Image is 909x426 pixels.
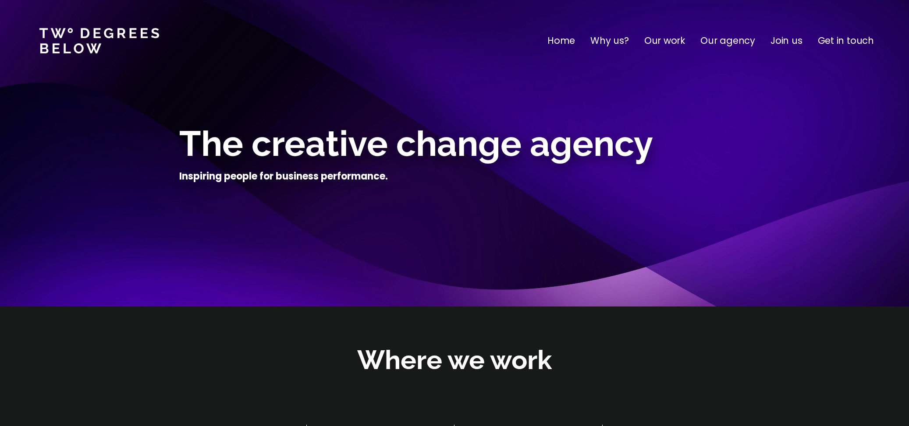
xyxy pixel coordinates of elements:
[771,34,802,48] a: Join us
[590,34,629,48] a: Why us?
[700,34,755,48] a: Our agency
[547,34,575,48] a: Home
[818,34,874,48] a: Get in touch
[644,34,685,48] a: Our work
[357,342,552,378] h2: Where we work
[179,123,653,164] span: The creative change agency
[179,170,388,183] h4: Inspiring people for business performance.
